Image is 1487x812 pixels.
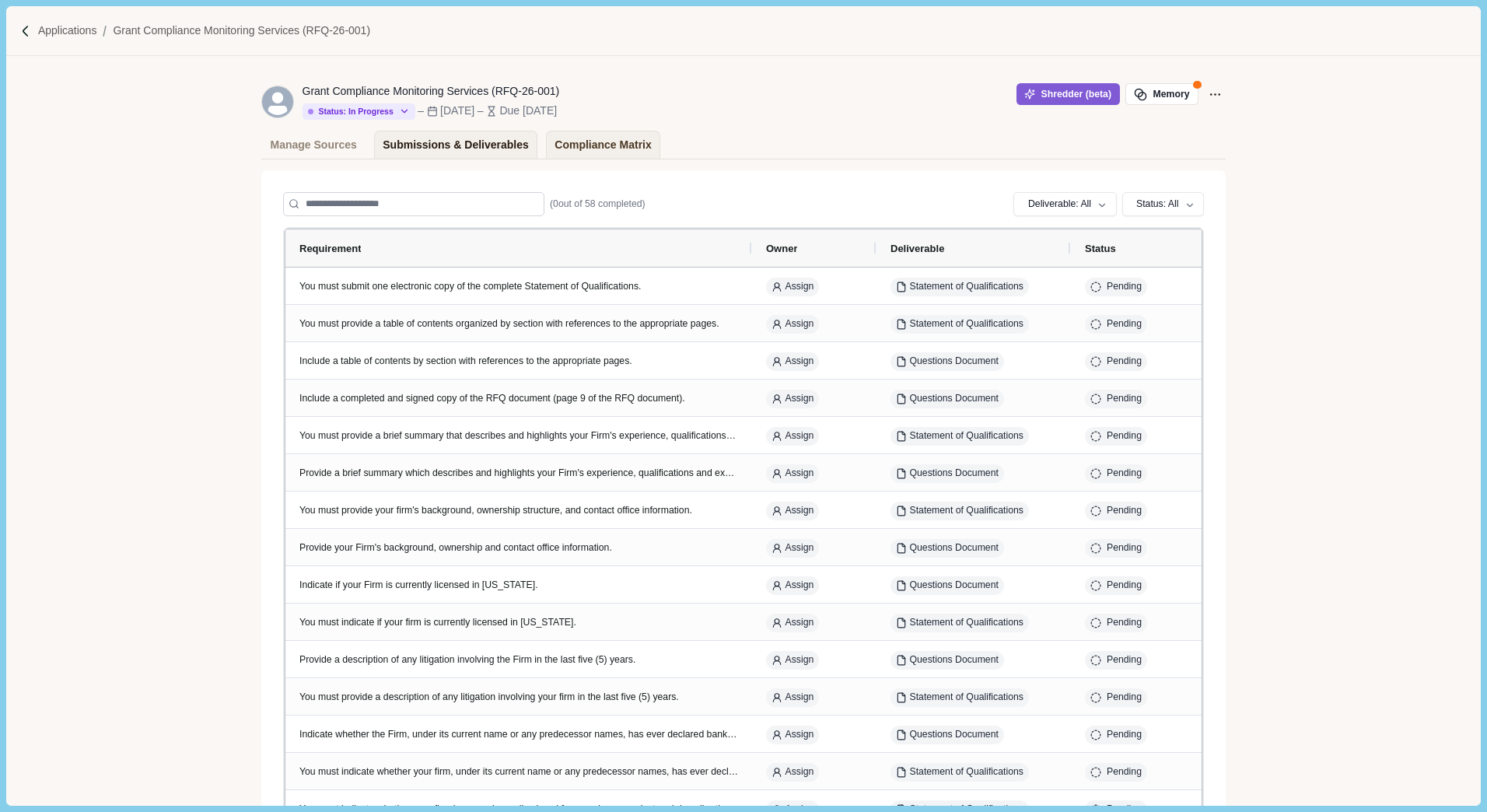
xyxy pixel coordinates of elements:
[550,198,646,212] span: ( 0 out of 58 completed)
[785,728,814,742] span: Assign
[1085,576,1147,596] button: Pending
[766,502,819,521] button: Assign
[299,691,738,705] div: You must provide a description of any litigation involving your firm in the last five (5) years.
[1085,651,1147,670] button: Pending
[1085,763,1147,782] button: Pending
[1085,502,1147,521] button: Pending
[785,467,814,481] span: Assign
[262,86,293,117] svg: avatar
[303,103,415,120] button: Status: In Progress
[1085,278,1147,297] button: Pending
[1085,243,1116,254] span: Status
[299,616,738,630] div: You must indicate if your firm is currently licensed in [US_STATE].
[299,243,361,254] span: Requirement
[1204,83,1226,105] button: Application Actions
[418,103,424,119] div: –
[1028,198,1091,212] div: Deliverable: All
[38,23,97,39] p: Applications
[766,427,819,446] button: Assign
[785,691,814,705] span: Assign
[113,23,370,39] a: Grant Compliance Monitoring Services (RFQ-26-001)
[299,429,738,443] div: You must provide a brief summary that describes and highlights your Firm's experience, qualificat...
[383,131,529,159] div: Submissions & Deliverables
[766,651,819,670] button: Assign
[890,502,1029,521] button: Statement of Qualifications
[766,539,819,558] button: Assign
[299,392,738,406] div: Include a completed and signed copy of the RFQ document (page 9 of the RFQ document).
[271,131,357,159] div: Manage Sources
[299,728,738,742] div: Indicate whether the Firm, under its current name or any predecessor names, has ever declared ban...
[890,278,1029,297] button: Statement of Qualifications
[308,107,394,117] div: Status: In Progress
[1107,467,1142,481] div: Pending
[299,280,738,294] div: You must submit one electronic copy of the complete Statement of Qualifications.
[299,765,738,779] div: You must indicate whether your firm, under its current name or any predecessor names, has ever de...
[1107,355,1142,369] div: Pending
[299,355,738,369] div: Include a table of contents by section with references to the appropriate pages.
[499,103,557,119] div: Due [DATE]
[890,390,1004,409] button: Questions Document
[785,616,814,630] span: Assign
[785,392,814,406] span: Assign
[1085,464,1147,484] button: Pending
[1107,579,1142,593] div: Pending
[766,576,819,596] button: Assign
[299,541,738,555] div: Provide your Firm's background, ownership and contact office information.
[299,579,738,593] div: Indicate if your Firm is currently licensed in [US_STATE].
[766,688,819,708] button: Assign
[1085,688,1147,708] button: Pending
[1107,691,1142,705] div: Pending
[785,504,814,518] span: Assign
[785,429,814,443] span: Assign
[766,315,819,334] button: Assign
[890,427,1029,446] button: Statement of Qualifications
[890,726,1004,745] button: Questions Document
[890,651,1004,670] button: Questions Document
[766,614,819,633] button: Assign
[890,614,1029,633] button: Statement of Qualifications
[890,315,1029,334] button: Statement of Qualifications
[19,24,33,38] img: Forward slash icon
[766,726,819,745] button: Assign
[890,243,944,254] span: Deliverable
[785,280,814,294] span: Assign
[766,763,819,782] button: Assign
[1085,352,1147,372] button: Pending
[303,83,560,100] div: Grant Compliance Monitoring Services (RFQ-26-001)
[1125,83,1198,105] button: Memory
[96,24,113,38] img: Forward slash icon
[785,317,814,331] span: Assign
[1016,83,1120,105] button: Shredder (beta)
[1085,390,1147,409] button: Pending
[766,390,819,409] button: Assign
[1107,653,1142,667] div: Pending
[1085,427,1147,446] button: Pending
[785,541,814,555] span: Assign
[1085,726,1147,745] button: Pending
[1107,280,1142,294] div: Pending
[1107,429,1142,443] div: Pending
[890,763,1029,782] button: Statement of Qualifications
[299,504,738,518] div: You must provide your firm's background, ownership structure, and contact office information.
[1085,614,1147,633] button: Pending
[1107,728,1142,742] div: Pending
[766,464,819,484] button: Assign
[766,243,797,254] span: Owner
[261,131,366,159] a: Manage Sources
[890,688,1029,708] button: Statement of Qualifications
[766,352,819,372] button: Assign
[890,539,1004,558] button: Questions Document
[1107,392,1142,406] div: Pending
[478,103,484,119] div: –
[890,352,1004,372] button: Questions Document
[299,317,738,331] div: You must provide a table of contents organized by section with references to the appropriate pages.
[1107,616,1142,630] div: Pending
[785,355,814,369] span: Assign
[1107,504,1142,518] div: Pending
[1136,198,1178,212] div: Status: All
[1085,315,1147,334] button: Pending
[1107,541,1142,555] div: Pending
[890,464,1004,484] button: Questions Document
[785,653,814,667] span: Assign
